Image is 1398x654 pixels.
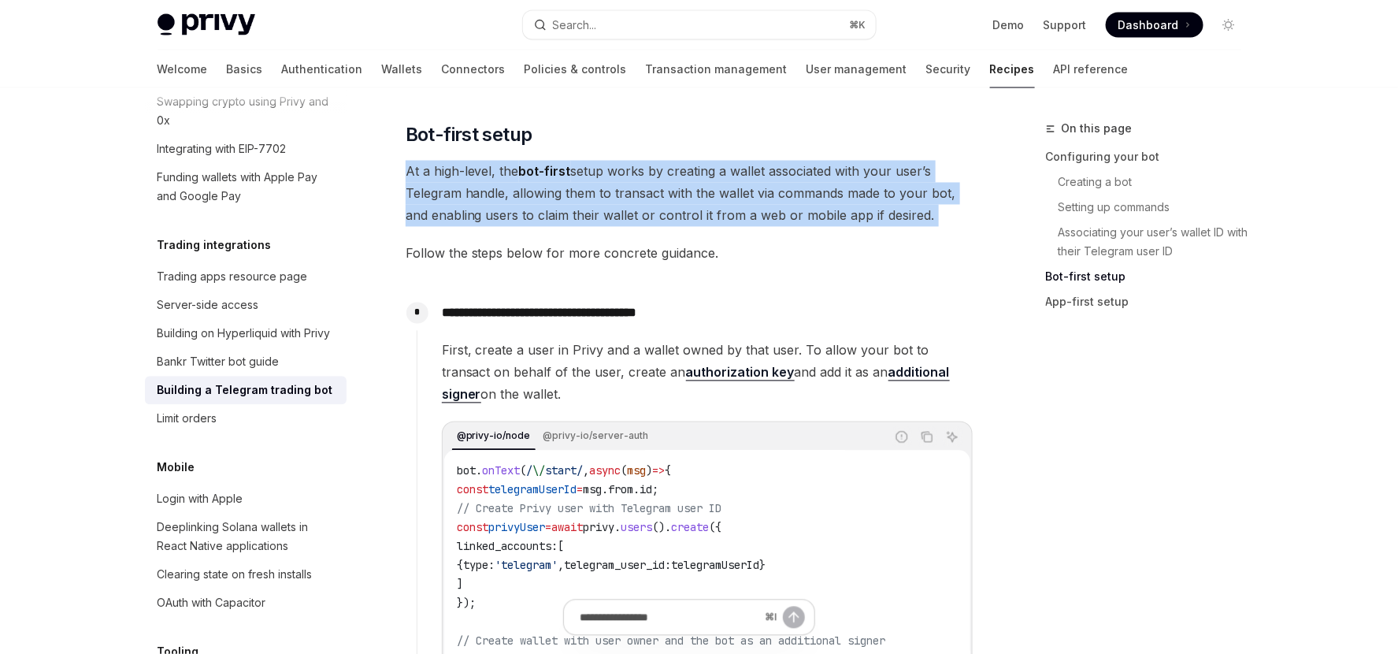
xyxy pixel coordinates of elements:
a: Security [926,50,971,88]
div: Limit orders [158,409,217,428]
span: , [583,464,589,478]
span: ({ [709,521,721,535]
input: Ask a question... [580,600,758,634]
span: bot [457,464,476,478]
span: 'telegram' [495,559,558,573]
a: Authentication [282,50,363,88]
a: Integrating with EIP-7702 [145,135,347,163]
div: Integrating with EIP-7702 [158,139,287,158]
img: light logo [158,14,255,36]
span: // Create Privy user with Telegram user ID [457,502,721,516]
div: Clearing state on fresh installs [158,565,313,584]
button: Send message [783,606,805,628]
button: Open search [523,11,876,39]
div: Building on Hyperliquid with Privy [158,324,331,343]
div: @privy-io/server-auth [539,427,654,446]
a: Limit orders [145,404,347,433]
a: User management [807,50,907,88]
span: => [652,464,665,478]
span: . [614,521,621,535]
span: telegramUserId [488,483,577,497]
a: Welcome [158,50,208,88]
div: Building a Telegram trading bot [158,381,333,399]
a: Wallets [382,50,423,88]
span: ( [621,464,627,478]
span: ) [646,464,652,478]
a: OAuth with Capacitor [145,589,347,617]
a: authorization key [686,365,795,381]
a: Associating your user’s wallet ID with their Telegram user ID [1046,221,1254,265]
a: Configuring your bot [1046,145,1254,170]
span: telegram_user_id: [564,559,671,573]
a: Recipes [990,50,1035,88]
a: API reference [1054,50,1129,88]
a: App-first setup [1046,290,1254,315]
a: Basics [227,50,263,88]
div: Deeplinking Solana wallets in React Native applications [158,518,337,556]
div: Funding wallets with Apple Pay and Google Pay [158,168,337,206]
div: Trading apps resource page [158,267,308,286]
span: (). [652,521,671,535]
span: Dashboard [1118,17,1179,33]
span: [ [558,540,564,554]
button: Toggle dark mode [1216,13,1241,38]
button: Report incorrect code [892,427,912,448]
a: Clearing state on fresh installs [145,560,347,589]
span: . [602,483,608,497]
span: from [608,483,633,497]
span: id [640,483,652,497]
span: users [621,521,652,535]
span: = [577,483,583,497]
a: Funding wallets with Apple Pay and Google Pay [145,163,347,210]
a: Server-side access [145,291,347,319]
span: ] [457,578,463,592]
a: Bot-first setup [1046,265,1254,290]
button: Ask AI [942,427,962,448]
span: start/ [545,464,583,478]
div: Server-side access [158,295,259,314]
span: / [526,464,532,478]
span: async [589,464,621,478]
span: = [545,521,551,535]
div: @privy-io/node [452,427,536,446]
h5: Mobile [158,458,195,477]
span: ⌘ K [850,19,866,32]
a: Trading apps resource page [145,262,347,291]
span: msg [627,464,646,478]
span: First, create a user in Privy and a wallet owned by that user. To allow your bot to transact on b... [442,340,973,406]
span: On this page [1062,120,1133,139]
a: Transaction management [646,50,788,88]
span: } [759,559,766,573]
span: . [633,483,640,497]
div: Login with Apple [158,489,243,508]
a: Creating a bot [1046,170,1254,195]
a: Deeplinking Solana wallets in React Native applications [145,513,347,560]
span: onText [482,464,520,478]
h5: Trading integrations [158,236,272,255]
span: await [551,521,583,535]
span: const [457,483,488,497]
strong: bot-first [519,164,571,180]
span: , [558,559,564,573]
span: linked_accounts: [457,540,558,554]
a: Building on Hyperliquid with Privy [145,319,347,347]
span: telegramUserId [671,559,759,573]
a: Dashboard [1106,13,1203,38]
span: . [476,464,482,478]
span: type: [463,559,495,573]
a: Support [1044,17,1087,33]
div: OAuth with Capacitor [158,593,266,612]
a: Login with Apple [145,485,347,513]
a: Policies & controls [525,50,627,88]
a: Setting up commands [1046,195,1254,221]
span: const [457,521,488,535]
span: create [671,521,709,535]
span: { [457,559,463,573]
span: privy [583,521,614,535]
span: At a high-level, the setup works by creating a wallet associated with your user’s Telegram handle... [406,161,973,227]
button: Copy the contents from the code block [917,427,937,448]
div: Bankr Twitter bot guide [158,352,280,371]
span: privyUser [488,521,545,535]
span: Follow the steps below for more concrete guidance. [406,243,973,265]
span: \/ [532,464,545,478]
